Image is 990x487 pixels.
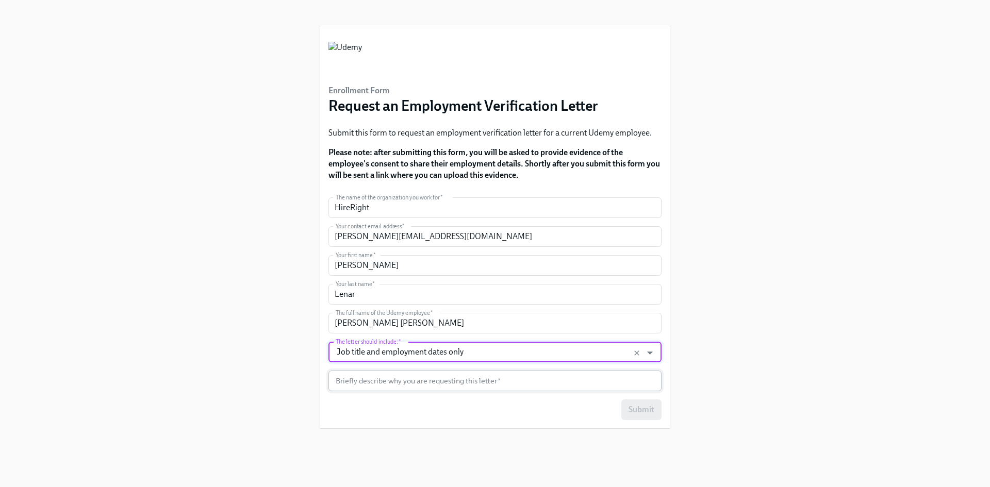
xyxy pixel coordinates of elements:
[328,127,662,139] p: Submit this form to request an employment verification letter for a current Udemy employee.
[328,85,598,96] h6: Enrollment Form
[642,345,658,361] button: Open
[328,147,660,180] strong: Please note: after submitting this form, you will be asked to provide evidence of the employee's ...
[631,347,643,359] button: Clear
[328,42,362,73] img: Udemy
[328,96,598,115] h3: Request an Employment Verification Letter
